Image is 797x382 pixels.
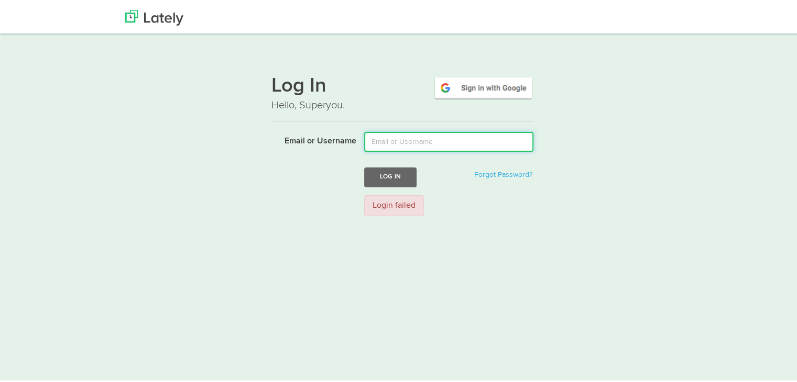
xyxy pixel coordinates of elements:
button: Log In [364,165,417,185]
a: Forgot Password? [474,169,532,176]
h1: Log In [271,74,533,96]
input: Email or Username [364,130,533,150]
label: Email or Username [264,130,356,145]
div: Login failed [364,193,424,215]
p: Hello, Superyou. [271,96,533,111]
img: google-signin.png [433,74,533,98]
img: Lately [125,8,183,24]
